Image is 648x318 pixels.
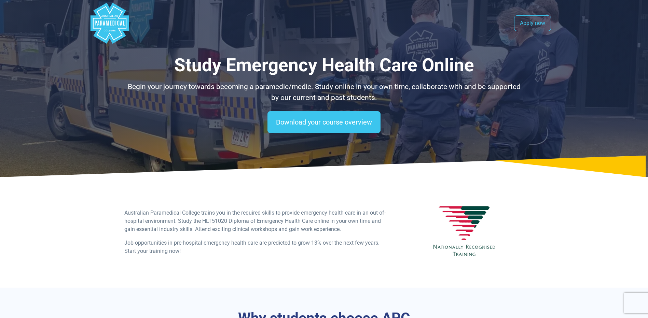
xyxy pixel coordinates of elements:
div: Australian Paramedical College [89,3,130,44]
h1: Study Emergency Health Care Online [124,55,524,76]
p: Australian Paramedical College trains you in the required skills to provide emergency health care... [124,209,388,233]
a: Apply now [514,15,551,31]
p: Begin your journey towards becoming a paramedic/medic. Study online in your own time, collaborate... [124,82,524,103]
a: Download your course overview [267,111,381,133]
p: Job opportunities in pre-hospital emergency health care are predicted to grow 13% over the next f... [124,239,388,255]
